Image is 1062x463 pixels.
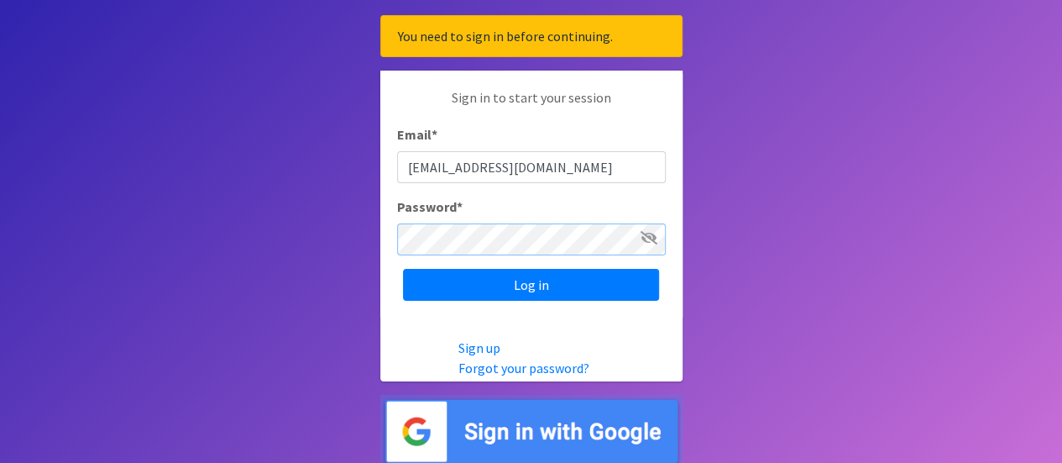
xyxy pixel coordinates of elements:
p: Sign in to start your session [397,87,666,124]
label: Email [397,124,437,145]
label: Password [397,197,463,217]
abbr: required [432,126,437,143]
abbr: required [457,198,463,215]
a: Forgot your password? [458,360,589,376]
div: You need to sign in before continuing. [380,15,683,57]
a: Sign up [458,339,500,356]
input: Log in [403,269,659,301]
